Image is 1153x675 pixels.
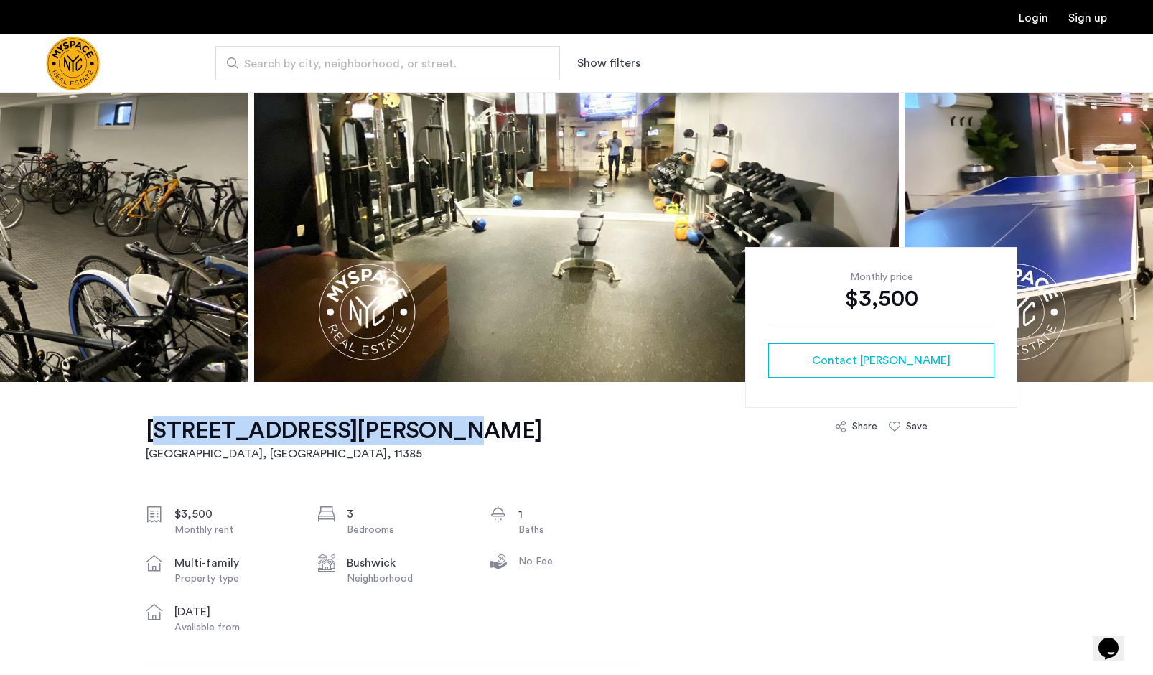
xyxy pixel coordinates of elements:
[11,154,35,179] button: Previous apartment
[146,416,542,462] a: [STREET_ADDRESS][PERSON_NAME][GEOGRAPHIC_DATA], [GEOGRAPHIC_DATA], 11385
[46,37,100,90] a: Cazamio Logo
[577,55,640,72] button: Show or hide filters
[1093,618,1139,661] iframe: chat widget
[347,554,467,572] div: Bushwick
[768,270,994,284] div: Monthly price
[174,523,295,537] div: Monthly rent
[518,523,639,537] div: Baths
[1118,154,1142,179] button: Next apartment
[768,284,994,313] div: $3,500
[46,37,100,90] img: logo
[215,46,560,80] input: Apartment Search
[347,523,467,537] div: Bedrooms
[174,554,295,572] div: multi-family
[174,506,295,523] div: $3,500
[146,416,542,445] h1: [STREET_ADDRESS][PERSON_NAME]
[174,620,295,635] div: Available from
[906,419,928,434] div: Save
[852,419,877,434] div: Share
[1068,12,1107,24] a: Registration
[347,506,467,523] div: 3
[768,343,994,378] button: button
[518,554,639,569] div: No Fee
[1019,12,1048,24] a: Login
[174,572,295,586] div: Property type
[146,445,542,462] h2: [GEOGRAPHIC_DATA], [GEOGRAPHIC_DATA] , 11385
[812,352,951,369] span: Contact [PERSON_NAME]
[347,572,467,586] div: Neighborhood
[518,506,639,523] div: 1
[174,603,295,620] div: [DATE]
[244,55,520,73] span: Search by city, neighborhood, or street.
